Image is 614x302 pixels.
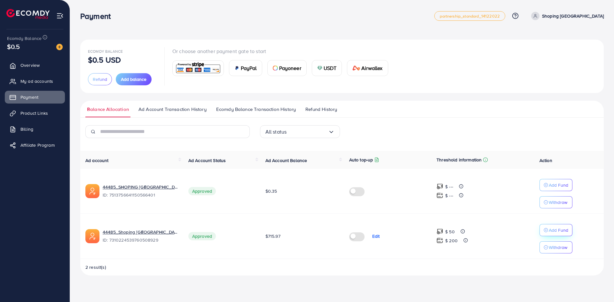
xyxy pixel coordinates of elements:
[539,179,572,191] button: Add Fund
[6,9,50,19] img: logo
[305,106,337,113] span: Refund History
[103,184,178,198] div: <span class='underline'>44485_SHOPING IRAQ 2_1749432815955</span></br>7513756641150566401
[549,244,567,251] p: Withdraw
[7,35,42,42] span: Ecomdy Balance
[5,75,65,88] a: My ad accounts
[20,142,55,148] span: Affiliate Program
[437,228,443,235] img: top-up amount
[188,187,216,195] span: Approved
[234,66,240,71] img: card
[175,61,222,75] img: card
[5,139,65,151] a: Affiliate Program
[279,64,301,72] span: Payoneer
[273,66,278,71] img: card
[5,59,65,72] a: Overview
[324,64,337,72] span: USDT
[349,156,373,164] p: Auto top-up
[241,64,257,72] span: PayPal
[5,107,65,120] a: Product Links
[265,127,287,137] span: All status
[267,60,307,76] a: cardPayoneer
[85,264,106,270] span: 2 result(s)
[56,44,63,50] img: image
[87,106,129,113] span: Balance Allocation
[172,47,393,55] p: Or choose another payment gate to start
[116,73,152,85] button: Add balance
[216,106,296,113] span: Ecomdy Balance Transaction History
[434,11,505,21] a: partnership_standard_14122022
[265,157,307,164] span: Ad Account Balance
[80,12,116,21] h3: Payment
[85,184,99,198] img: ic-ads-acc.e4c84228.svg
[103,184,178,190] a: 44485_SHOPING [GEOGRAPHIC_DATA] 2_1749432815955
[172,60,224,76] a: card
[188,232,216,240] span: Approved
[542,12,604,20] p: Shoping [GEOGRAPHIC_DATA]
[88,49,123,54] span: Ecomdy Balance
[20,126,33,132] span: Billing
[539,224,572,236] button: Add Fund
[103,237,178,243] span: ID: 7310224539760508929
[5,123,65,136] a: Billing
[347,60,388,76] a: cardAirwallex
[188,157,226,164] span: Ad Account Status
[587,273,609,297] iframe: Chat
[440,14,500,18] span: partnership_standard_14122022
[56,12,64,19] img: menu
[93,76,107,82] span: Refund
[138,106,207,113] span: Ad Account Transaction History
[361,64,382,72] span: Airwallex
[85,157,109,164] span: Ad account
[88,73,112,85] button: Refund
[549,181,568,189] p: Add Fund
[549,198,567,206] p: Withdraw
[437,183,443,190] img: top-up amount
[372,232,380,240] p: Edit
[352,66,360,71] img: card
[88,56,121,64] p: $0.5 USD
[317,66,322,71] img: card
[445,192,453,199] p: $ ---
[549,226,568,234] p: Add Fund
[437,192,443,199] img: top-up amount
[5,91,65,104] a: Payment
[445,228,455,236] p: $ 50
[7,42,20,51] span: $0.5
[20,62,40,68] span: Overview
[437,156,482,164] p: Threshold information
[539,196,572,208] button: Withdraw
[287,127,328,137] input: Search for option
[20,94,38,100] span: Payment
[445,183,453,190] p: $ ---
[121,76,146,82] span: Add balance
[539,241,572,253] button: Withdraw
[20,78,53,84] span: My ad accounts
[539,157,552,164] span: Action
[312,60,342,76] a: cardUSDT
[260,125,340,138] div: Search for option
[103,192,178,198] span: ID: 7513756641150566401
[20,110,48,116] span: Product Links
[529,12,604,20] a: Shoping [GEOGRAPHIC_DATA]
[103,229,178,235] a: 44485_Shoping [GEOGRAPHIC_DATA]
[265,233,280,239] span: $715.97
[445,237,458,244] p: $ 200
[265,188,277,194] span: $0.35
[229,60,262,76] a: cardPayPal
[437,237,443,244] img: top-up amount
[85,229,99,243] img: ic-ads-acc.e4c84228.svg
[103,229,178,244] div: <span class='underline'>44485_Shoping Iraq_1702044308267</span></br>7310224539760508929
